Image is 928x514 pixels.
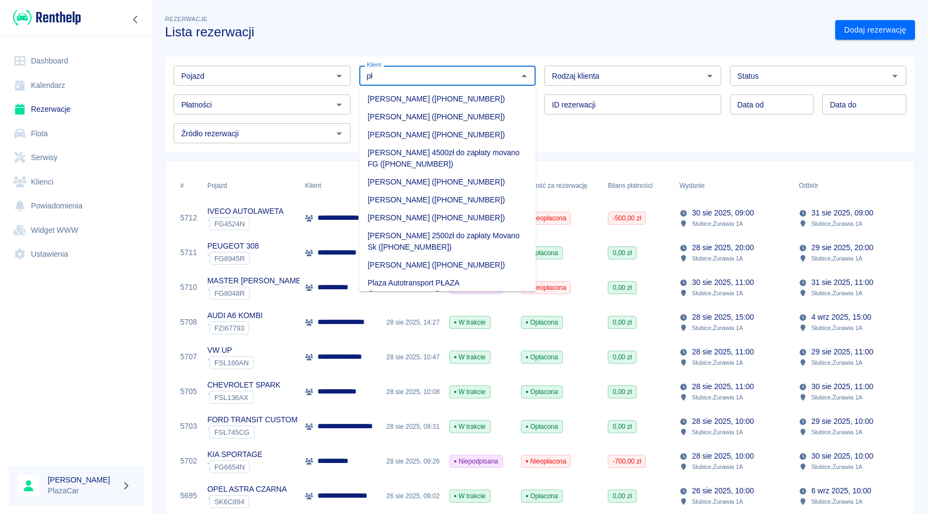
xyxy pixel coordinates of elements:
[305,170,321,201] div: Klient
[811,207,873,219] p: 31 sie 2025, 09:00
[207,426,297,439] div: `
[48,485,117,497] p: PlazaCar
[822,94,906,115] input: DD.MM.YYYY
[522,283,570,293] span: Nieopłacona
[207,356,253,369] div: `
[210,220,249,228] span: FG4524N
[180,316,197,328] a: 5708
[207,170,227,201] div: Pojazd
[381,444,444,479] div: 28 sie 2025, 09:26
[811,277,873,288] p: 31 sie 2025, 11:00
[608,283,636,293] span: 0,00 zł
[359,108,536,126] li: [PERSON_NAME] ([PHONE_NUMBER])
[9,122,144,146] a: Flota
[207,321,263,334] div: `
[811,312,871,323] p: 4 wrz 2025, 15:00
[359,209,536,227] li: [PERSON_NAME] ([PHONE_NUMBER])
[679,170,704,201] div: Wydanie
[381,409,444,444] div: 28 sie 2025, 09:31
[811,381,873,392] p: 30 sie 2025, 11:00
[210,394,253,402] span: FSL136AX
[811,416,873,427] p: 29 sie 2025, 10:00
[608,170,653,201] div: Bilans płatności
[9,218,144,243] a: Widget WWW
[516,170,602,201] div: Płatność za rezerwację
[811,427,862,437] p: Słubice , Żurawia 1A
[207,275,303,287] p: MASTER [PERSON_NAME]
[692,416,754,427] p: 28 sie 2025, 10:00
[180,247,197,258] a: 5711
[128,12,144,27] button: Zwiń nawigację
[692,253,743,263] p: Słubice , Żurawia 1A
[692,323,743,333] p: Słubice , Żurawia 1A
[522,387,562,397] span: Opłacona
[300,170,381,201] div: Klient
[359,274,536,303] li: Plaza Autotransport PŁAZA ([PHONE_NUMBER])
[210,463,249,471] span: FG6654N
[608,422,636,431] span: 0,00 zł
[692,485,754,497] p: 26 sie 2025, 10:00
[811,323,862,333] p: Słubice , Żurawia 1A
[702,68,717,84] button: Otwórz
[207,460,263,473] div: `
[799,170,818,201] div: Odbiór
[793,170,913,201] div: Odbiór
[381,340,444,375] div: 28 sie 2025, 10:47
[359,256,536,274] li: [PERSON_NAME] ([PHONE_NUMBER])
[9,242,144,266] a: Ustawienia
[210,289,249,297] span: FG8048R
[210,428,254,436] span: FSL745CG
[522,248,562,258] span: Opłacona
[522,422,562,431] span: Opłacona
[608,318,636,327] span: 0,00 zł
[207,240,259,252] p: PEUGEOT 308
[522,352,562,362] span: Opłacona
[887,68,902,84] button: Otwórz
[332,97,347,112] button: Otwórz
[381,375,444,409] div: 28 sie 2025, 10:08
[207,217,284,230] div: `
[13,9,81,27] img: Renthelp logo
[608,387,636,397] span: 0,00 zł
[692,312,754,323] p: 28 sie 2025, 15:00
[210,359,253,367] span: FSL160AN
[450,422,490,431] span: W trakcie
[207,449,263,460] p: KIA SPORTAGE
[521,170,588,201] div: Płatność za rezerwację
[692,392,743,402] p: Słubice , Żurawia 1A
[608,248,636,258] span: 0,00 zł
[202,170,300,201] div: Pojazd
[180,212,197,224] a: 5712
[811,358,862,367] p: Słubice , Żurawia 1A
[180,421,197,432] a: 5703
[450,491,490,501] span: W trakcie
[811,497,862,506] p: Słubice , Żurawia 1A
[9,49,144,73] a: Dashboard
[730,94,814,115] input: DD.MM.YYYY
[175,170,202,201] div: #
[704,178,720,193] button: Sort
[9,194,144,218] a: Powiadomienia
[692,219,743,229] p: Słubice , Żurawia 1A
[359,227,536,256] li: [PERSON_NAME] 2500zł do zapłaty Movano Sk ([PHONE_NUMBER])
[811,253,862,263] p: Słubice , Żurawia 1A
[811,462,862,472] p: Słubice , Żurawia 1A
[522,491,562,501] span: Opłacona
[692,497,743,506] p: Słubice , Żurawia 1A
[207,391,281,404] div: `
[207,495,287,508] div: `
[180,490,197,502] a: 5695
[180,170,184,201] div: #
[450,456,503,466] span: Niepodpisana
[811,450,873,462] p: 30 sie 2025, 10:00
[450,352,490,362] span: W trakcie
[381,305,444,340] div: 28 sie 2025, 14:27
[359,144,536,173] li: [PERSON_NAME] 4500zł do zapłaty movano FG ([PHONE_NUMBER])
[692,462,743,472] p: Słubice , Żurawia 1A
[811,219,862,229] p: Słubice , Żurawia 1A
[522,318,562,327] span: Opłacona
[210,498,249,506] span: SK6C894
[692,288,743,298] p: Słubice , Żurawia 1A
[207,287,303,300] div: `
[180,351,197,363] a: 5707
